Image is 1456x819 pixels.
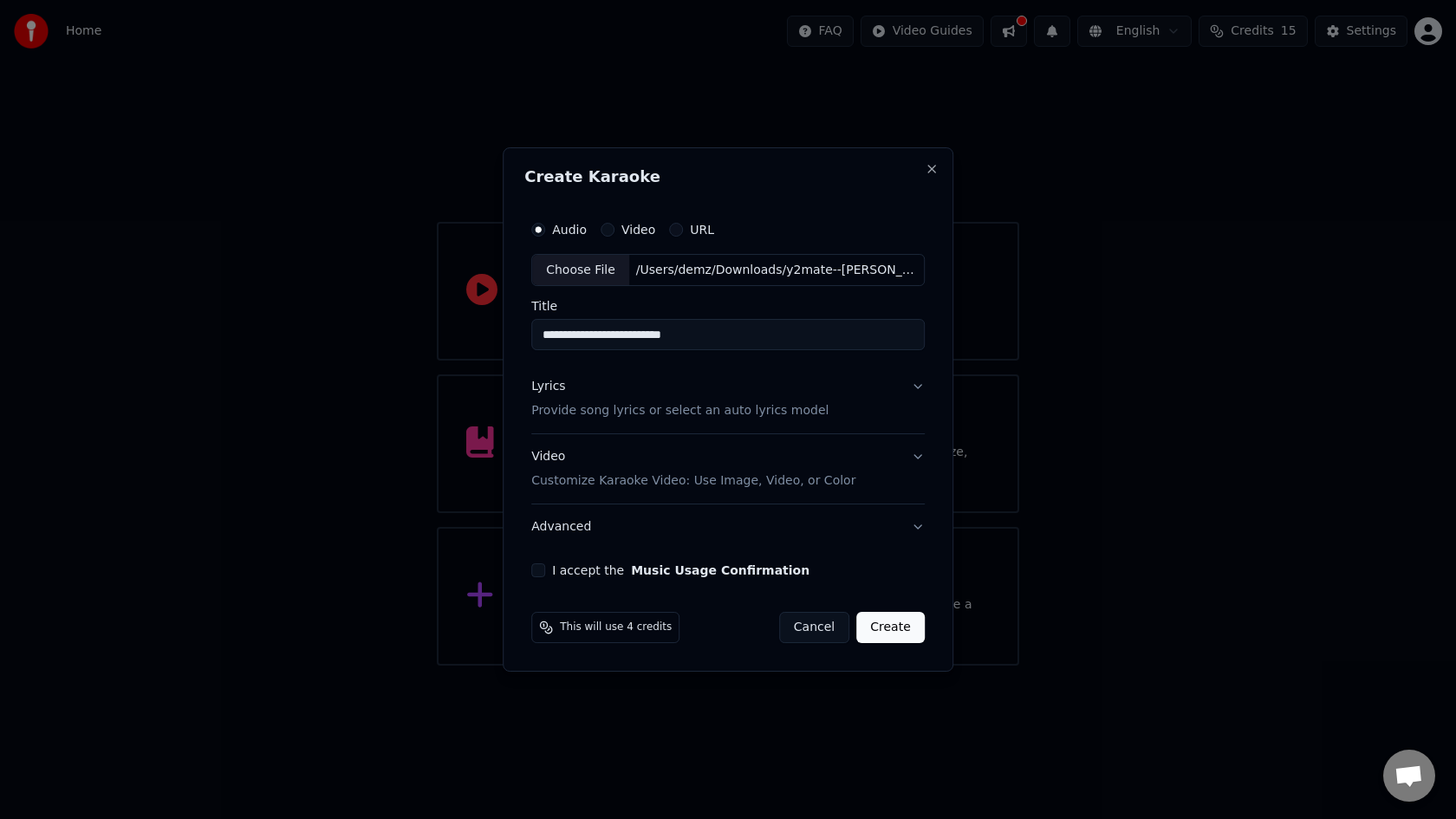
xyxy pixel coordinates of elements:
button: Advanced [531,504,925,549]
button: Cancel [779,612,849,643]
span: This will use 4 credits [560,621,672,634]
label: Title [531,301,925,313]
div: Lyrics [531,379,565,396]
p: Provide song lyrics or select an auto lyrics model [531,403,829,420]
h2: Create Karaoke [524,169,932,185]
div: /Users/demz/Downloads/y2mate--[PERSON_NAME]-With-You-Lyrics-ft-[PERSON_NAME].mp3 [629,262,924,279]
button: Create [856,612,925,643]
label: I accept the [552,564,809,576]
button: I accept the [631,564,809,576]
p: Customize Karaoke Video: Use Image, Video, or Color [531,472,855,490]
div: Choose File [532,255,629,286]
div: Video [531,449,855,491]
label: Audio [552,224,587,236]
label: Video [621,224,655,236]
button: LyricsProvide song lyrics or select an auto lyrics model [531,365,925,434]
label: URL [690,224,714,236]
button: VideoCustomize Karaoke Video: Use Image, Video, or Color [531,435,925,504]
